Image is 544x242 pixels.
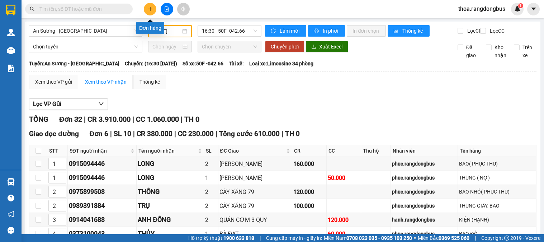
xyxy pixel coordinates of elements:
[69,215,135,225] div: 0914041688
[249,60,313,68] span: Loại xe: Limousine 34 phòng
[293,187,325,196] div: 120.000
[68,171,137,185] td: 0915094446
[439,235,469,241] strong: 0369 525 060
[8,195,14,201] span: question-circle
[458,145,536,157] th: Tên hàng
[319,43,342,51] span: Xuất Excel
[292,145,327,157] th: CR
[181,6,186,11] span: aim
[164,6,169,11] span: file-add
[205,201,217,210] div: 2
[68,185,137,199] td: 0975899508
[137,130,172,138] span: CR 380.000
[161,3,173,15] button: file-add
[90,130,109,138] span: Đơn 6
[520,43,537,59] span: Trên xe
[219,215,291,224] div: QUÁN CƠM 3 QUY
[293,159,325,168] div: 160.000
[504,236,509,241] span: copyright
[323,27,339,35] span: In phơi
[110,130,112,138] span: |
[346,235,412,241] strong: 0708 023 035 - 0935 103 250
[133,130,135,138] span: |
[418,234,469,242] span: Miền Bắc
[177,3,190,15] button: aim
[285,130,300,138] span: TH 0
[59,115,82,124] span: Đơn 32
[205,215,217,224] div: 2
[202,41,257,52] span: Chọn chuyến
[327,145,361,157] th: CC
[7,65,15,72] img: solution-icon
[459,160,535,168] div: BAO( PHỤC THU)
[174,130,176,138] span: |
[311,44,316,50] span: download
[361,145,391,157] th: Thu hộ
[392,174,457,182] div: phuc.rangdongbus
[219,130,280,138] span: Tổng cước 610.000
[144,3,156,15] button: plus
[138,159,203,169] div: LONG
[138,201,203,211] div: TRỤ
[29,98,108,110] button: Lọc VP Gửi
[69,229,135,239] div: 0373100943
[137,199,204,213] td: TRỤ
[33,99,61,108] span: Lọc VP Gửi
[392,216,457,224] div: hanh.rangdongbus
[459,230,535,238] div: BAO ĐỎ
[137,185,204,199] td: THÔNG
[459,202,535,210] div: THÙNG GIẤY, BAO
[388,25,430,37] button: bar-chartThống kê
[527,3,540,15] button: caret-down
[84,115,86,124] span: |
[98,101,104,107] span: down
[219,229,291,238] div: BÀ ĐẠT
[260,234,261,242] span: |
[69,201,135,211] div: 0989391884
[271,28,277,34] span: sync
[68,157,137,171] td: 0915094446
[223,235,254,241] strong: 1900 633 818
[87,115,131,124] span: CR 3.910.000
[202,25,257,36] span: 16:30 - 50F -042.66
[137,213,204,227] td: ANH ĐỒNG
[328,173,360,182] div: 50.000
[152,43,181,51] input: Chọn ngày
[148,6,153,11] span: plus
[132,115,134,124] span: |
[138,173,203,183] div: LONG
[7,47,15,54] img: warehouse-icon
[393,28,399,34] span: bar-chart
[391,145,458,157] th: Nhân viên
[205,159,217,168] div: 2
[216,130,217,138] span: |
[188,234,254,242] span: Hỗ trợ kỹ thuật:
[205,187,217,196] div: 2
[265,25,306,37] button: syncLàm mới
[519,3,522,8] span: 1
[136,115,179,124] span: CC 1.060.000
[392,188,457,196] div: phuc.rangdongbus
[35,78,72,86] div: Xem theo VP gửi
[70,147,129,155] span: SĐT người nhận
[219,159,291,168] div: [PERSON_NAME]
[68,199,137,213] td: 0989391884
[229,60,244,68] span: Tài xế:
[69,159,135,169] div: 0915094446
[138,147,197,155] span: Tên người nhận
[306,41,348,52] button: downloadXuất Excel
[29,115,48,124] span: TỔNG
[414,237,416,239] span: ⚪️
[8,227,14,234] span: message
[463,43,481,59] span: Đã giao
[392,202,457,210] div: phuc.rangdongbus
[492,43,509,59] span: Kho nhận
[68,213,137,227] td: 0914041688
[453,4,511,13] span: thoa.rangdongbus
[33,25,138,36] span: An Sương - Quảng Ngãi
[265,41,304,52] button: Chuyển phơi
[114,130,131,138] span: SL 10
[530,6,537,12] span: caret-down
[138,229,203,239] div: THỦY
[125,60,177,68] span: Chuyến: (16:30 [DATE])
